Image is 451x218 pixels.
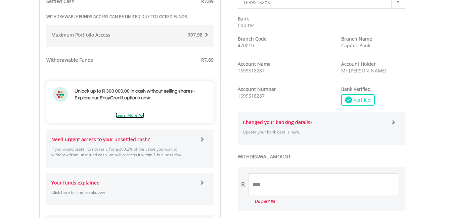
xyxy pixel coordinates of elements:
span: R7.89 [265,199,275,204]
span: Mr [PERSON_NAME] [341,67,387,74]
span: R7.89 [201,57,214,63]
strong: Need urgent access to your unsettled cash? [51,136,150,143]
strong: Your funds explained [51,179,100,186]
strong: Account Name [238,61,271,67]
i: Up to [255,199,275,204]
label: WITHDRAWAL AMOUNT [238,153,405,160]
span: 470010 [238,42,254,49]
strong: Maximum Portfolio Access [51,32,110,38]
p: If you would prefer to not wait. For just 0.2% of the value you wish to withdraw from unsettled c... [51,146,195,158]
span: 1699518287 [238,67,265,74]
span: 1699518287 [238,93,265,99]
strong: Withdrawable Funds [46,57,93,63]
strong: Account Holder [341,61,376,67]
p: Update your bank details here. [243,129,386,135]
a: Learn More [116,112,144,118]
strong: WITHDRAWABLE FUNDS ACCESS CAN BE LIMITED DUE TO LOCKED FUNDS [46,14,187,19]
img: ec-flower.svg [53,87,68,102]
div: R [241,180,245,189]
strong: Changed your banking details? [243,119,312,125]
strong: Branch Code [238,36,267,42]
strong: Account Number [238,86,276,92]
img: ec-arrow-down.png [139,114,144,117]
h3: Unlock up to R 300 000.00 in cash without selling shares - Explore our EasyCredit options now [75,88,207,101]
span: Capitec Bank [341,42,370,49]
strong: Bank Verified [341,86,371,92]
span: R97.98 [187,32,202,38]
strong: Bank [238,15,249,22]
span: Capitec [238,22,255,29]
span: Verified [352,97,371,103]
strong: Branch Name [341,36,372,42]
p: Click here for the breakdown [51,189,195,195]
